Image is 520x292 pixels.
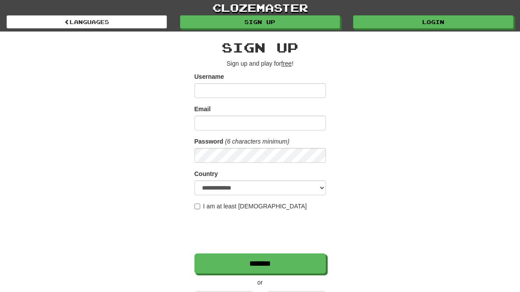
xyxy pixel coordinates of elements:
p: Sign up and play for ! [195,59,326,68]
em: (6 characters minimum) [225,138,290,145]
label: Country [195,169,218,178]
iframe: reCAPTCHA [195,215,328,249]
label: Password [195,137,223,146]
u: free [281,60,292,67]
label: Username [195,72,224,81]
a: Sign up [180,15,340,28]
input: I am at least [DEMOGRAPHIC_DATA] [195,204,200,209]
label: Email [195,105,211,113]
h2: Sign up [195,40,326,55]
a: Languages [7,15,167,28]
label: I am at least [DEMOGRAPHIC_DATA] [195,202,307,211]
a: Login [353,15,513,28]
p: or [195,278,326,287]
